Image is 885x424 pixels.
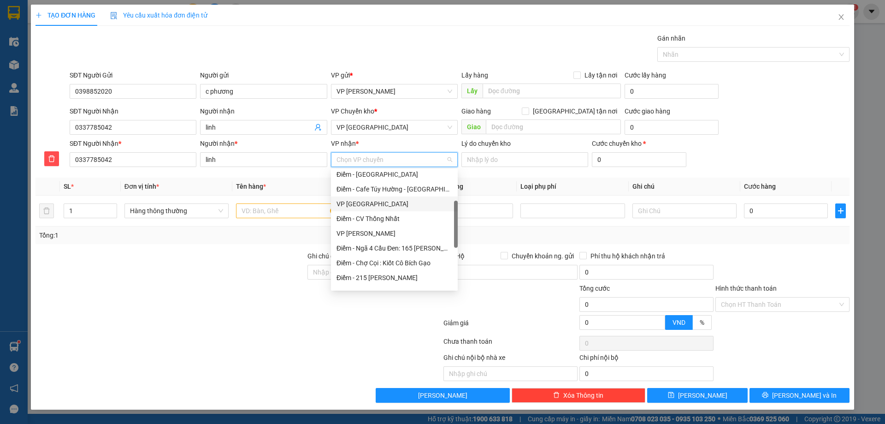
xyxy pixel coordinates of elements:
[443,352,578,366] div: Ghi chú nội bộ nhà xe
[331,197,458,211] div: VP Tiền Hải
[39,203,54,218] button: delete
[442,318,578,334] div: Giảm giá
[581,70,621,80] span: Lấy tận nơi
[715,285,777,292] label: Hình thức thanh toán
[70,106,196,116] div: SĐT Người Nhận
[835,203,845,218] button: plus
[307,265,442,280] input: Ghi chú đơn hàng
[336,214,452,224] div: Điểm - CV Thống Nhất
[632,203,737,218] input: Ghi Chú
[200,138,327,149] div: Người nhận
[331,107,374,115] span: VP Chuyển kho
[657,35,685,42] label: Gán nhãn
[838,13,845,21] span: close
[44,151,59,166] button: delete
[35,12,42,18] span: plus
[512,388,646,403] button: deleteXóa Thông tin
[836,207,845,215] span: plus
[529,106,621,116] span: [GEOGRAPHIC_DATA] tận nơi
[110,12,207,19] span: Yêu cầu xuất hóa đơn điện tử
[625,107,670,115] label: Cước giao hàng
[236,183,266,190] span: Tên hàng
[314,124,322,131] span: user-add
[331,270,458,285] div: Điểm - 215 Lý Thường Kiệt
[483,84,621,98] input: Dọc đường
[39,230,342,240] div: Tổng: 1
[331,256,458,270] div: Điểm - Chợ Cọi : Kiốt Cô Bích Gạo
[331,70,458,80] div: VP gửi
[579,285,610,292] span: Tổng cước
[35,12,95,19] span: TẠO ĐƠN HÀNG
[744,183,776,190] span: Cước hàng
[678,390,727,400] span: [PERSON_NAME]
[517,178,628,196] th: Loại phụ phí
[461,152,588,167] input: Lý do chuyển kho
[673,319,685,326] span: VND
[461,140,511,147] label: Lý do chuyển kho
[461,107,491,115] span: Giao hàng
[331,167,458,182] div: Điểm - Nam Định
[700,319,704,326] span: %
[486,119,621,134] input: Dọc đường
[331,211,458,226] div: Điểm - CV Thống Nhất
[45,155,59,162] span: delete
[772,390,837,400] span: [PERSON_NAME] và In
[124,183,159,190] span: Đơn vị tính
[442,336,578,352] div: Chưa thanh toán
[331,241,458,256] div: Điểm - Ngã 4 Cầu Đen: 165 Chu Văn An
[200,106,327,116] div: Người nhận
[592,138,686,149] div: Cước chuyển kho
[508,251,578,261] span: Chuyển khoản ng. gửi
[828,5,854,30] button: Close
[625,120,719,135] input: Cước giao hàng
[461,119,486,134] span: Giao
[110,12,118,19] img: icon
[70,152,196,167] input: SĐT người nhận
[331,226,458,241] div: VP Trần Khát Chân
[461,72,488,79] span: Lấy hàng
[579,352,714,366] div: Chi phí nội bộ
[336,228,452,239] div: VP [PERSON_NAME]
[336,169,452,179] div: Điểm - [GEOGRAPHIC_DATA]
[64,183,71,190] span: SL
[336,184,452,194] div: Điểm - Cafe Túy Hường - [GEOGRAPHIC_DATA]
[336,258,452,268] div: Điểm - Chợ Cọi : Kiốt Cô Bích Gạo
[336,199,452,209] div: VP [GEOGRAPHIC_DATA]
[553,392,560,399] span: delete
[668,392,674,399] span: save
[331,140,356,147] span: VP nhận
[130,204,223,218] span: Hàng thông thường
[331,285,458,300] div: VP Diêm Điền
[336,120,452,134] span: VP Thái Bình
[418,390,467,400] span: [PERSON_NAME]
[647,388,747,403] button: save[PERSON_NAME]
[70,70,196,80] div: SĐT Người Gửi
[443,252,465,260] span: Thu Hộ
[749,388,850,403] button: printer[PERSON_NAME] và In
[200,70,327,80] div: Người gửi
[200,152,327,167] input: Tên người nhận
[336,287,452,298] div: VP Diêm Điền
[443,366,578,381] input: Nhập ghi chú
[461,84,483,98] span: Lấy
[625,72,666,79] label: Cước lấy hàng
[625,84,719,99] input: Cước lấy hàng
[429,203,513,218] input: 0
[762,392,768,399] span: printer
[331,182,458,197] div: Điểm - Cafe Túy Hường - Diêm Điền
[629,178,740,196] th: Ghi chú
[70,138,196,149] div: SĐT Người Nhận
[307,252,358,260] label: Ghi chú đơn hàng
[336,243,452,253] div: Điểm - Ngã 4 Cầu Đen: 165 [PERSON_NAME]
[236,203,340,218] input: VD: Bàn, Ghế
[376,388,510,403] button: [PERSON_NAME]
[336,84,452,98] span: VP Nguyễn Xiển
[587,251,669,261] span: Phí thu hộ khách nhận trả
[563,390,603,400] span: Xóa Thông tin
[336,273,452,283] div: Điểm - 215 [PERSON_NAME]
